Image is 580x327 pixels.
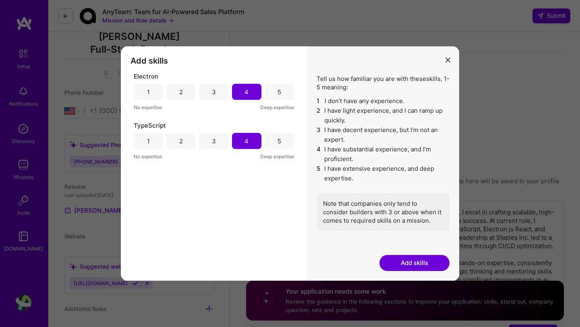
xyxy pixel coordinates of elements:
div: Note that companies only tend to consider builders with 3 or above when it comes to required skil... [317,193,449,231]
span: TypeScript [134,121,166,130]
span: 5 [317,164,321,183]
div: 3 [212,88,216,96]
span: 4 [317,145,321,164]
span: No expertise [134,152,162,161]
span: 3 [317,125,321,145]
span: Deep expertise [260,152,294,161]
span: 1 [317,96,321,106]
div: modal [121,46,459,281]
li: I have substantial experience, and I’m proficient. [317,145,449,164]
span: Deep expertise [260,103,294,112]
div: 4 [244,88,249,96]
button: Add skills [379,255,449,271]
div: 5 [278,88,281,96]
div: 1 [147,137,150,145]
li: I have light experience, and I can ramp up quickly. [317,106,449,125]
li: I have decent experience, but I'm not an expert. [317,125,449,145]
div: 1 [147,88,150,96]
div: 3 [212,137,216,145]
span: 2 [317,106,321,125]
div: 4 [244,137,249,145]
span: No expertise [134,103,162,112]
h3: Add skills [130,56,297,66]
div: Tell us how familiar you are with these skills , 1-5 meaning: [317,75,449,231]
div: 5 [278,137,281,145]
i: icon Close [445,58,450,62]
span: Electron [134,72,158,81]
li: I have extensive experience, and deep expertise. [317,164,449,183]
li: I don't have any experience. [317,96,449,106]
div: 2 [179,88,183,96]
div: 2 [179,137,183,145]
